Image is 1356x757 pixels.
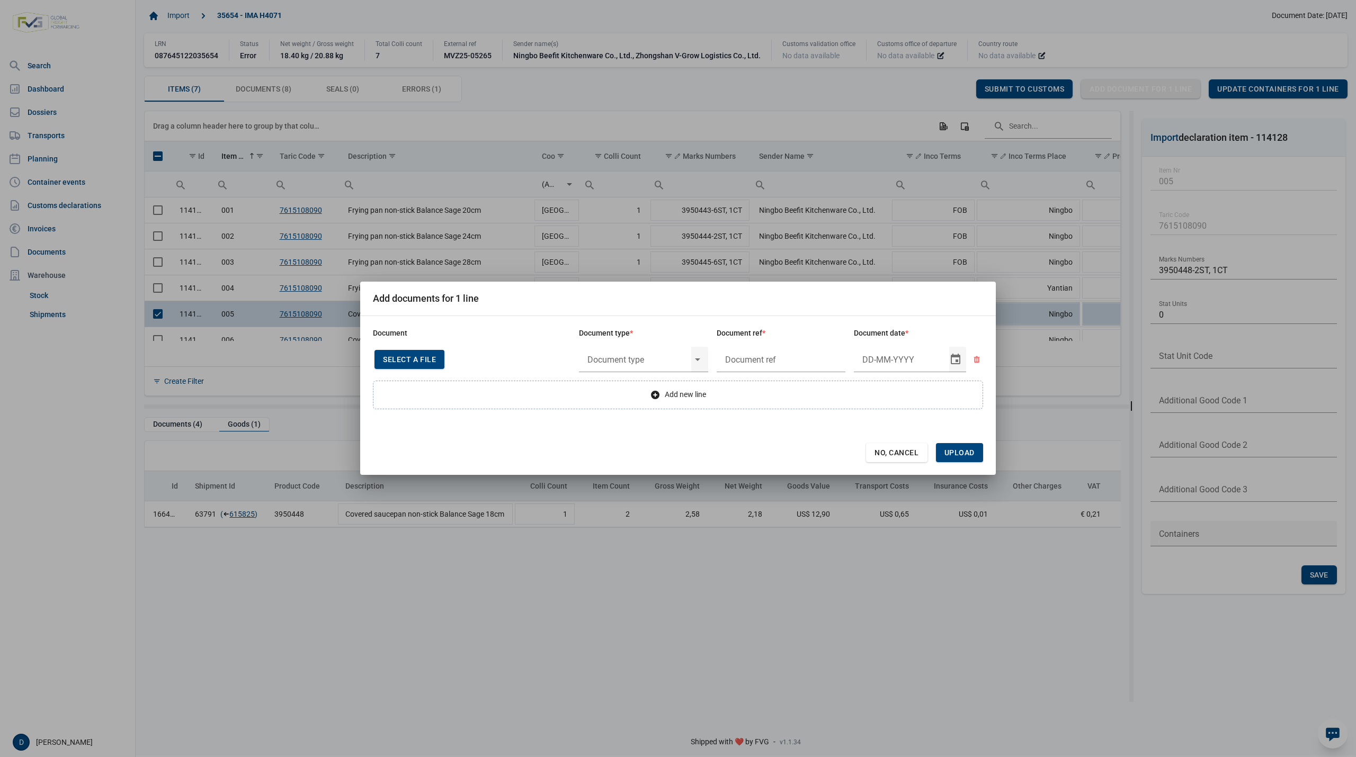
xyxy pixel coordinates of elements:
span: No, Cancel [875,448,919,457]
div: Select [691,347,704,372]
div: Document date [854,329,983,338]
span: Upload [944,448,975,457]
div: Document [373,329,570,338]
div: Document ref [717,329,846,338]
div: Select [949,347,962,372]
div: Add documents for 1 line [373,292,479,304]
div: Select a file [374,350,444,369]
input: Document date [854,347,949,372]
span: Select a file [383,355,436,364]
div: Add new line [373,381,983,409]
div: No, Cancel [866,443,927,462]
input: Document ref [717,347,846,372]
div: Document type [579,329,708,338]
input: Document type [579,347,691,372]
div: Upload [936,443,983,462]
